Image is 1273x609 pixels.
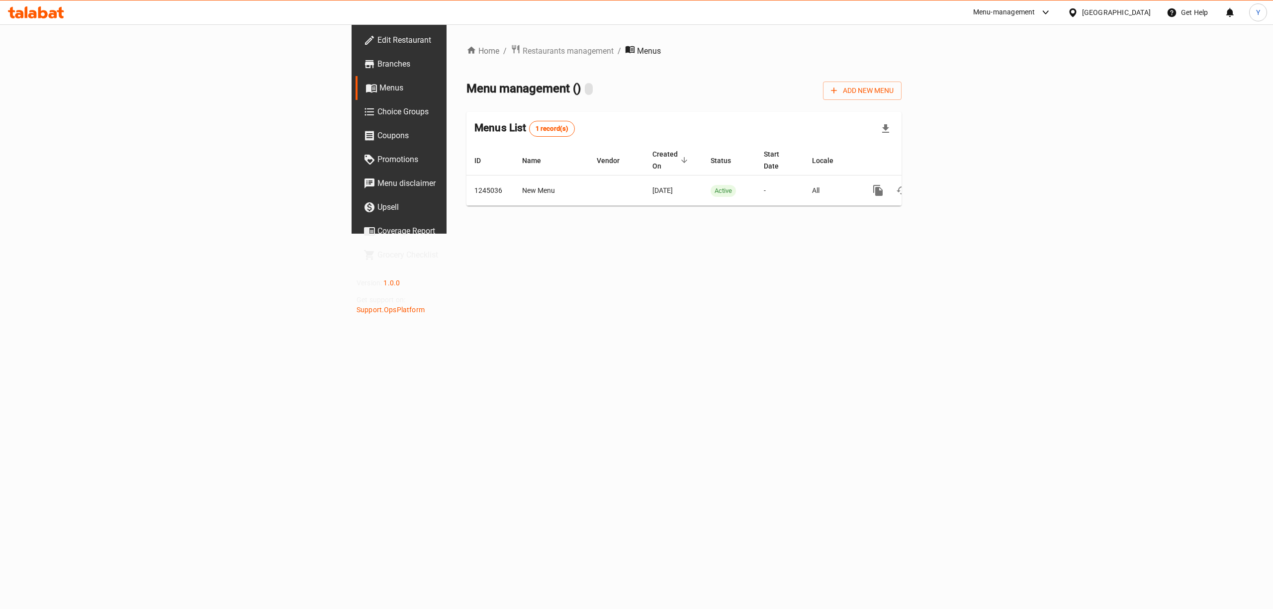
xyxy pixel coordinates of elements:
th: Actions [858,145,970,175]
a: Branches [356,52,564,76]
button: Add New Menu [823,82,902,100]
button: more [866,178,890,202]
span: Active [711,185,736,196]
span: Choice Groups [377,106,556,118]
span: Coupons [377,130,556,142]
span: Vendor [597,155,633,167]
div: Menu-management [973,6,1035,18]
span: Locale [812,155,846,167]
span: Version: [357,279,382,287]
span: Name [522,155,554,167]
span: Y [1256,7,1260,18]
td: - [756,175,804,206]
span: Created On [652,148,691,172]
li: / [618,45,621,57]
span: Menu disclaimer [377,177,556,189]
a: Edit Restaurant [356,28,564,52]
span: Add New Menu [831,85,894,97]
a: Upsell [356,195,564,219]
span: Menus [637,45,661,57]
a: Coverage Report [356,219,564,243]
nav: breadcrumb [466,44,902,58]
a: Choice Groups [356,100,564,124]
td: All [804,175,858,206]
span: Get support on: [357,296,405,304]
span: Edit Restaurant [377,34,556,46]
span: Promotions [377,154,556,166]
span: 1 record(s) [530,124,575,134]
a: Grocery Checklist [356,243,564,267]
span: Menus [379,82,556,94]
div: Export file [874,117,898,141]
a: Menu disclaimer [356,172,564,195]
div: Active [711,185,736,197]
table: enhanced table [466,145,970,206]
span: 1.0.0 [383,279,400,287]
span: Grocery Checklist [377,249,556,261]
button: Change Status [890,178,914,202]
span: [DATE] [652,186,673,194]
div: [GEOGRAPHIC_DATA] [1082,7,1151,18]
span: Restaurants management [523,45,614,57]
span: Branches [377,58,556,70]
a: Menus [356,76,564,100]
span: Start Date [764,148,792,172]
a: Coupons [356,124,564,148]
a: Promotions [356,148,564,172]
span: Upsell [377,201,556,213]
span: Coverage Report [377,225,556,237]
span: ID [474,155,494,167]
span: Status [711,155,744,167]
div: Total records count [529,121,575,137]
a: Support.OpsPlatform [357,306,425,314]
h2: Menus List [474,120,575,136]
